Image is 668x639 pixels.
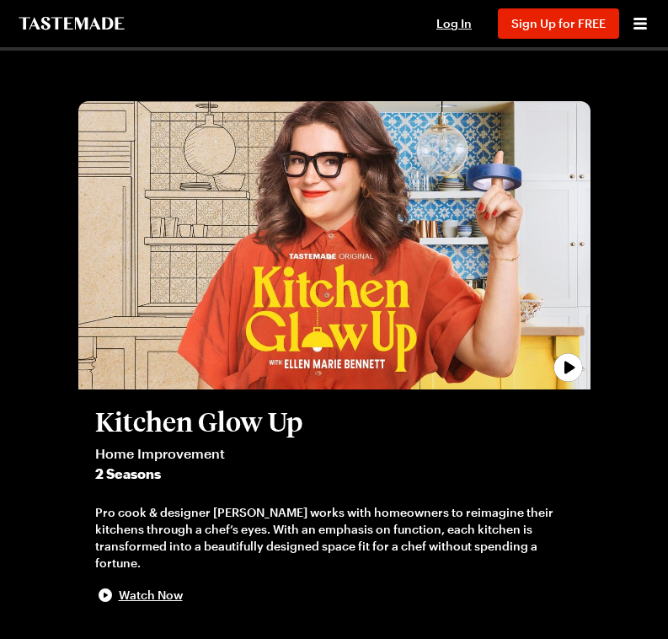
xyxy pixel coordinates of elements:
[95,464,574,484] span: 2 Seasons
[17,17,126,30] a: To Tastemade Home Page
[95,504,574,572] div: Pro cook & designer [PERSON_NAME] works with homeowners to reimagine their kitchens through a che...
[420,15,488,32] button: Log In
[95,406,574,437] h2: Kitchen Glow Up
[78,101,591,389] img: Kitchen Glow Up
[78,101,591,389] button: play trailer
[119,587,183,604] span: Watch Now
[629,13,651,35] button: Open menu
[498,8,619,39] button: Sign Up for FREE
[436,16,472,30] span: Log In
[511,16,606,30] span: Sign Up for FREE
[95,443,574,464] span: Home Improvement
[95,406,574,605] button: Kitchen Glow UpHome Improvement2 SeasonsPro cook & designer [PERSON_NAME] works with homeowners t...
